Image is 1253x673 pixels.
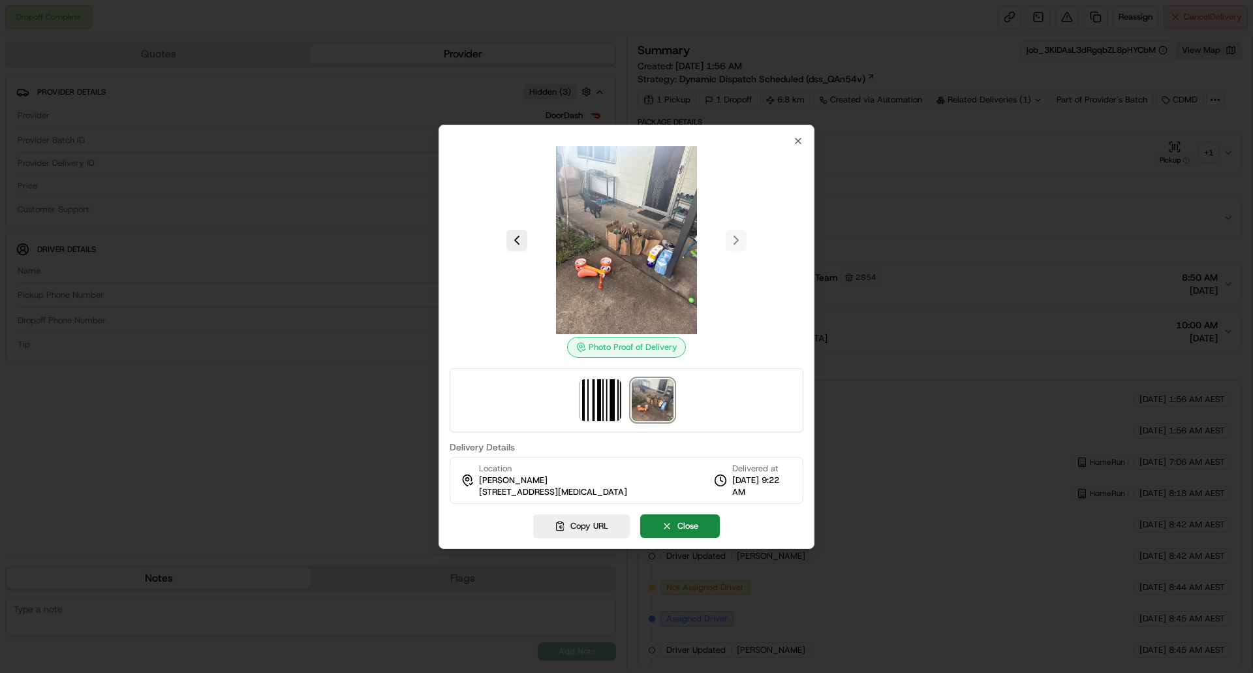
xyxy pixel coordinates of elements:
[580,379,621,421] img: barcode_scan_on_pickup image
[479,475,548,486] span: [PERSON_NAME]
[533,514,630,538] button: Copy URL
[450,443,803,452] label: Delivery Details
[632,379,673,421] img: photo_proof_of_delivery image
[732,475,792,498] span: [DATE] 9:22 AM
[640,514,720,538] button: Close
[567,337,686,358] div: Photo Proof of Delivery
[479,463,512,475] span: Location
[479,486,627,498] span: [STREET_ADDRESS][MEDICAL_DATA]
[732,463,792,475] span: Delivered at
[533,146,720,334] img: photo_proof_of_delivery image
